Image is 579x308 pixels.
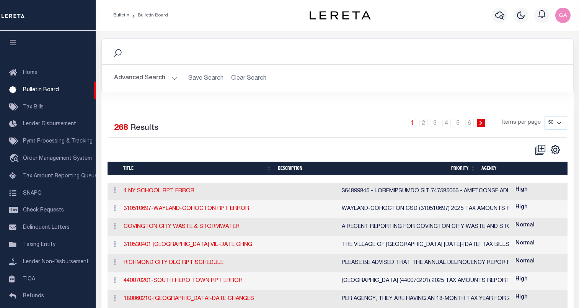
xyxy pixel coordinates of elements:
[114,71,178,86] button: Advanced Search
[23,242,55,247] span: Taxing Entity
[23,293,44,299] span: Refunds
[9,154,21,164] i: travel_explore
[310,11,371,20] img: logo-dark.svg
[124,224,240,229] a: COVINGTON CITY WASTE & STORMWATER
[515,239,535,248] label: Normal
[124,278,243,283] a: 440070201-SOUTH HERO TOWN RPT ERROR
[113,13,129,18] a: Bulletin
[342,205,509,213] div: WAYLAND-COHOCTON CSD (310510697) 2025 TAX AMOUNTS REPORTED [DATE] VI NY251453.WE REGRET AMOUNTS R...
[515,186,528,194] label: High
[342,187,509,196] div: 364899845 - LOREMIPSUMDO SIT 747585066 - AMETCONSE ADI 707514212 - ELITSEDDO EIU 640860474 - TEMP...
[129,12,168,19] li: Bulletin Board
[124,260,223,265] a: RICHMOND CITY DLQ RPT SCHEDULE
[120,162,274,175] th: Title: activate to sort column ascending
[23,105,44,110] span: Tax Bills
[342,295,509,303] div: PER AGENCY, THEY ARE HAVING AN 18-MONTH TAX YEAR FOR 2025. INSTALLMENTS WILL BE DUE [DATE], [DATE...
[502,119,541,127] span: Items per page
[23,121,76,127] span: Lender Disbursement
[124,188,194,194] a: 4 NY SCHOOL RPT ERROR
[419,119,428,127] a: 2
[515,275,528,284] label: High
[23,225,70,230] span: Delinquent Letters
[342,277,509,285] div: [GEOGRAPHIC_DATA] (440070201) 2025 TAX AMOUNTS REPORTED [DATE] VIA JOB VT251148.WE REGRET AMOUNTS...
[408,119,416,127] a: 1
[342,241,509,249] div: THE VILLAGE OF [GEOGRAPHIC_DATA] [DATE]-[DATE] TAX BILLS WERE MAILED OUT ON [DATE]. THEY NO LONGE...
[23,174,98,179] span: Tax Amount Reporting Queue
[23,139,93,144] span: Pymt Processing & Tracking
[515,221,535,230] label: Normal
[454,119,462,127] a: 5
[275,162,448,175] th: description
[448,162,478,175] th: Priority: activate to sort column ascending
[442,119,451,127] a: 4
[23,190,42,196] span: SNAPQ
[23,208,64,213] span: Check Requests
[515,293,528,302] label: High
[114,124,128,132] span: 268
[124,206,249,211] a: 310510697-WAYLAND-COHOCTON RPT ERROR
[23,276,35,282] span: TIQA
[431,119,439,127] a: 3
[465,119,474,127] a: 6
[124,242,252,247] a: 310530401 [GEOGRAPHIC_DATA] VIL-DATE CHNG
[23,156,92,161] span: Order Management System
[23,70,38,75] span: Home
[515,203,528,212] label: High
[342,223,509,231] div: A RECENT REPORTING FOR COVINGTON CITY WASTE AND STORMWATER REPORTED ON [DATE] UNDER TDQKY340 INCO...
[23,259,89,265] span: Lender Non-Disbursement
[342,259,509,267] div: PLEASE BE ADVISED THAT THE ANNUAL DELINQUENCY REPORTING FOR [GEOGRAPHIC_DATA] (457602300) ORIGINA...
[130,122,158,134] label: Results
[23,87,59,93] span: Bulletin Board
[124,296,254,301] a: 180060210-[GEOGRAPHIC_DATA]-DATE CHANGES
[555,8,571,23] img: svg+xml;base64,PHN2ZyB4bWxucz0iaHR0cDovL3d3dy53My5vcmcvMjAwMC9zdmciIHBvaW50ZXItZXZlbnRzPSJub25lIi...
[515,257,535,266] label: Normal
